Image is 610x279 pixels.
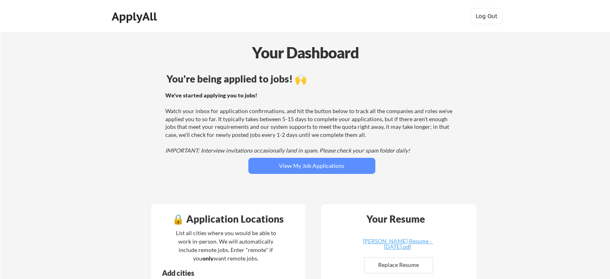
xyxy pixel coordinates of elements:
a: [PERSON_NAME] Resume - [DATE].pdf [350,238,446,251]
div: Watch your inbox for application confirmations, and hit the button below to track all the compani... [165,91,456,155]
div: 🔒 Application Locations [153,214,303,224]
div: Add cities [162,269,285,277]
div: List all cities where you would be able to work in-person. We will automatically include remote j... [171,229,281,262]
div: You're being applied to jobs! 🙌 [167,74,457,84]
em: IMPORTANT: Interview invitations occasionally land in spam. Please check your spam folder daily! [165,147,410,154]
strong: We've started applying you to jobs! [165,92,257,99]
div: Your Dashboard [1,41,610,64]
button: Log Out [471,8,503,24]
div: [PERSON_NAME] Resume - [DATE].pdf [350,238,446,250]
div: ApplyAll [112,10,159,23]
div: Your Resume [356,214,436,224]
strong: only [202,255,214,262]
button: View My Job Applications [248,158,375,174]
